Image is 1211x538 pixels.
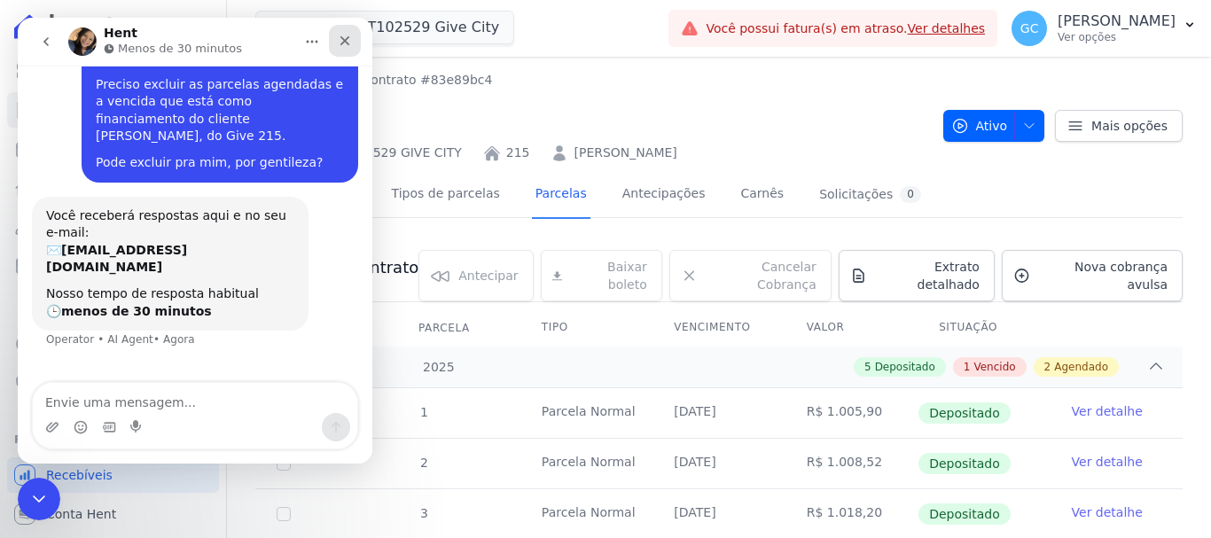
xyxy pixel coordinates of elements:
a: Visão Geral [7,53,219,89]
iframe: Intercom live chat [18,18,372,464]
th: Situação [918,309,1050,347]
th: Vencimento [652,309,785,347]
b: [EMAIL_ADDRESS][DOMAIN_NAME] [28,225,169,257]
td: [DATE] [652,388,785,438]
td: [DATE] [652,439,785,488]
span: Nova cobrança avulsa [1037,258,1168,293]
td: R$ 1.008,52 [785,439,918,488]
nav: Breadcrumb [255,71,492,90]
a: Crédito [7,326,219,362]
button: Ativo [943,110,1045,142]
button: Enviar uma mensagem [304,395,332,424]
span: 3 [418,506,428,520]
p: [PERSON_NAME] [1058,12,1176,30]
div: Nosso tempo de resposta habitual 🕒 [28,268,277,302]
a: Parcelas [532,172,590,219]
a: Extrato detalhado [839,250,995,301]
span: 2 [418,456,428,470]
textarea: Envie uma mensagem... [15,365,340,395]
a: Recebíveis [7,457,219,493]
a: Transferências [7,287,219,323]
span: GC [1020,22,1039,35]
span: Mais opções [1091,117,1168,135]
th: Tipo [520,309,652,347]
span: Depositado [875,359,935,375]
div: Plataformas [14,429,212,450]
input: Só é possível selecionar pagamentos em aberto [277,456,291,471]
button: Selecionador de GIF [84,402,98,417]
button: Start recording [113,402,127,417]
h2: 215 [255,97,929,136]
a: Lotes [7,170,219,206]
span: 2 [1044,359,1051,375]
a: Antecipações [619,172,709,219]
span: 1 [418,405,428,419]
span: Depositado [918,503,1011,525]
div: Bom dia [PERSON_NAME], tudo bem?Preciso excluir as parcelas agendadas e a vencida que está como f... [64,21,340,165]
a: Conta Hent [7,496,219,532]
a: Minha Carteira [7,248,219,284]
p: Menos de 30 minutos [100,22,224,40]
div: Você receberá respostas aqui e no seu e-mail: ✉️ [28,190,277,259]
div: Parcela [397,310,491,346]
div: SPE HYPE T102529 GIVE CITY [255,144,462,162]
p: Ver opções [1058,30,1176,44]
a: Parcelas [7,131,219,167]
button: GC [PERSON_NAME] Ver opções [997,4,1211,53]
span: Extrato detalhado [874,258,980,293]
div: 0 [900,186,921,203]
span: Você possui fatura(s) em atraso. [706,19,985,38]
a: Solicitações0 [816,172,925,219]
a: [PERSON_NAME] [574,144,676,162]
span: Recebíveis [46,466,113,484]
span: Depositado [918,453,1011,474]
div: Operator • AI Agent • Agora [28,316,177,327]
button: SPE Hype T102529 Give City [255,11,514,44]
td: R$ 1.005,90 [785,388,918,438]
span: 5 [864,359,871,375]
span: 1 [964,359,971,375]
div: Giovana diz… [14,21,340,179]
button: Início [277,7,311,41]
div: Preciso excluir as parcelas agendadas e a vencida que está como financiamento do cliente [PERSON_... [78,58,326,128]
a: Contratos [7,92,219,128]
button: Selecionador de Emoji [56,402,70,417]
span: Agendado [1054,359,1108,375]
nav: Breadcrumb [255,71,929,90]
td: Parcela Normal [520,388,652,438]
div: Fechar [311,7,343,39]
a: Ver detalhe [1072,503,1143,521]
iframe: Intercom live chat [18,478,60,520]
button: Upload do anexo [27,402,42,417]
a: Ver detalhe [1072,453,1143,471]
div: Você receberá respostas aqui e no seu e-mail:✉️[EMAIL_ADDRESS][DOMAIN_NAME]Nosso tempo de respost... [14,179,291,314]
a: Clientes [7,209,219,245]
a: Tipos de parcelas [388,172,504,219]
a: Ver detalhes [908,21,986,35]
a: Contrato #83e89bc4 [362,71,492,90]
div: Solicitações [819,186,921,203]
span: Depositado [918,402,1011,424]
b: menos de 30 minutos [43,286,194,300]
td: Parcela Normal [520,439,652,488]
span: Vencido [973,359,1015,375]
span: Conta Hent [46,505,116,523]
a: 215 [506,144,530,162]
div: Operator diz… [14,179,340,353]
a: Mais opções [1055,110,1183,142]
span: Ativo [951,110,1008,142]
input: Só é possível selecionar pagamentos em aberto [277,507,291,521]
th: Valor [785,309,918,347]
a: Ver detalhe [1072,402,1143,420]
div: Pode excluir pra mim, por gentileza? [78,136,326,154]
a: Carnês [737,172,787,219]
a: Nova cobrança avulsa [1002,250,1183,301]
a: Negativação [7,365,219,401]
